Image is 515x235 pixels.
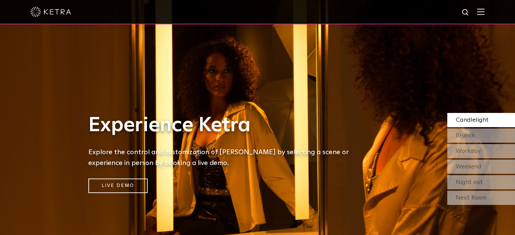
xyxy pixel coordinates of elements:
[456,179,483,185] span: Night out
[456,117,489,123] span: Candlelight
[447,191,515,205] div: Next Room
[88,114,359,137] h1: Experience Ketra
[456,164,481,170] span: Weekend
[456,133,475,139] span: Brunch
[88,179,148,193] a: Live Demo
[462,8,470,17] img: search icon
[456,148,481,154] span: Workday
[30,7,71,17] img: ketra-logo-2019-white
[88,147,359,168] h5: Explore the control and customization of [PERSON_NAME] by selecting a scene or experience in pers...
[477,8,485,15] img: Hamburger%20Nav.svg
